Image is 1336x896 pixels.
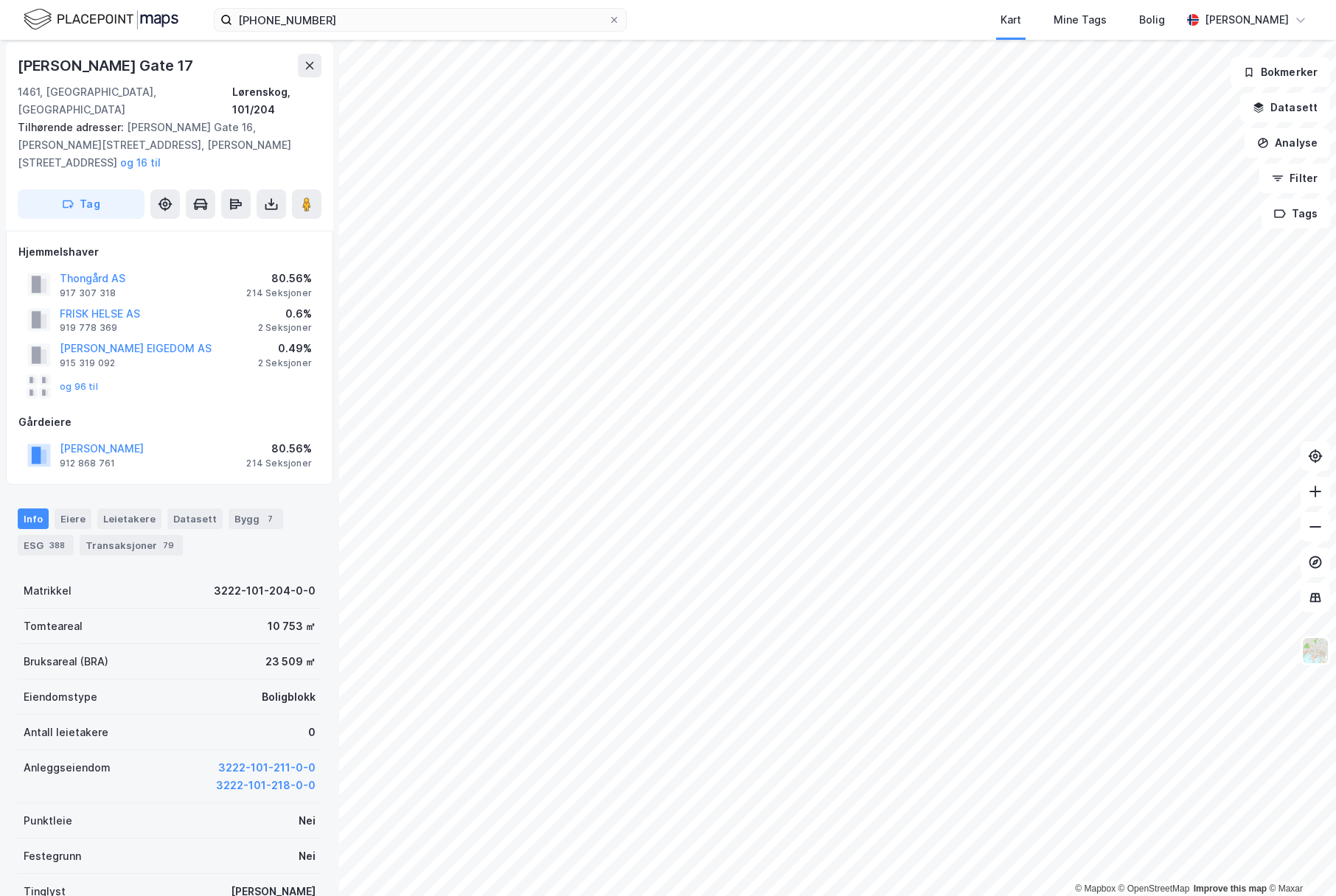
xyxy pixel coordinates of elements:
div: 2 Seksjoner [258,322,312,334]
div: Antall leietakere [24,724,108,741]
div: [PERSON_NAME] Gate 17 [18,54,196,77]
button: Tag [18,189,145,219]
div: 214 Seksjoner [246,287,312,299]
div: Matrikkel [24,582,72,600]
div: Nei [299,847,316,865]
a: Improve this map [1194,883,1267,894]
div: Bolig [1139,11,1165,29]
div: 23 509 ㎡ [265,653,316,671]
img: Z [1301,637,1329,665]
div: 0.6% [258,305,312,323]
button: 3222-101-218-0-0 [216,777,316,794]
div: Leietakere [97,508,161,529]
div: Datasett [167,508,223,529]
div: Anleggseiendom [24,759,111,777]
div: 7 [262,511,277,526]
div: 388 [46,538,68,553]
button: 3222-101-211-0-0 [218,759,316,777]
div: Boligblokk [262,688,316,706]
div: 214 Seksjoner [246,458,312,469]
div: Punktleie [24,812,72,830]
div: 3222-101-204-0-0 [214,582,316,600]
div: Kontrollprogram for chat [1262,825,1336,896]
div: Info [18,508,49,529]
div: Tomteareal [24,617,83,635]
div: Eiendomstype [24,688,97,706]
div: Bygg [229,508,283,529]
div: 917 307 318 [60,287,116,299]
div: Lørenskog, 101/204 [232,83,321,119]
div: 80.56% [246,440,312,458]
button: Analyse [1245,128,1330,158]
div: Nei [299,812,316,830]
div: ESG [18,535,74,556]
button: Filter [1259,164,1330,193]
div: Gårdeiere [18,413,321,431]
div: [PERSON_NAME] [1205,11,1289,29]
span: Tilhørende adresser: [18,121,127,133]
div: 915 319 092 [60,357,115,369]
div: [PERSON_NAME] Gate 16, [PERSON_NAME][STREET_ADDRESS], [PERSON_NAME][STREET_ADDRESS] [18,119,310,172]
div: Festegrunn [24,847,81,865]
div: 80.56% [246,270,312,287]
button: Datasett [1240,93,1330,122]
div: 1461, [GEOGRAPHIC_DATA], [GEOGRAPHIC_DATA] [18,83,232,119]
div: 0 [308,724,316,741]
input: Søk på adresse, matrikkel, gårdeiere, leietakere eller personer [232,9,608,31]
a: Mapbox [1075,883,1116,894]
a: OpenStreetMap [1118,883,1190,894]
div: Kart [1001,11,1021,29]
iframe: Chat Widget [1262,825,1336,896]
button: Tags [1262,199,1330,228]
img: logo.f888ab2527a4732fd821a326f86c7f29.svg [24,7,178,32]
div: Bruksareal (BRA) [24,653,108,671]
div: 2 Seksjoner [258,357,312,369]
div: Mine Tags [1054,11,1107,29]
button: Bokmerker [1231,57,1330,87]
div: 919 778 369 [60,322,117,334]
div: Hjemmelshaver [18,243,321,261]
div: 10 753 ㎡ [268,617,316,635]
div: 0.49% [258,340,312,357]
div: 79 [160,538,177,553]
div: Transaksjoner [80,535,183,556]
div: 912 868 761 [60,458,115,469]
div: Eiere [55,508,91,529]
